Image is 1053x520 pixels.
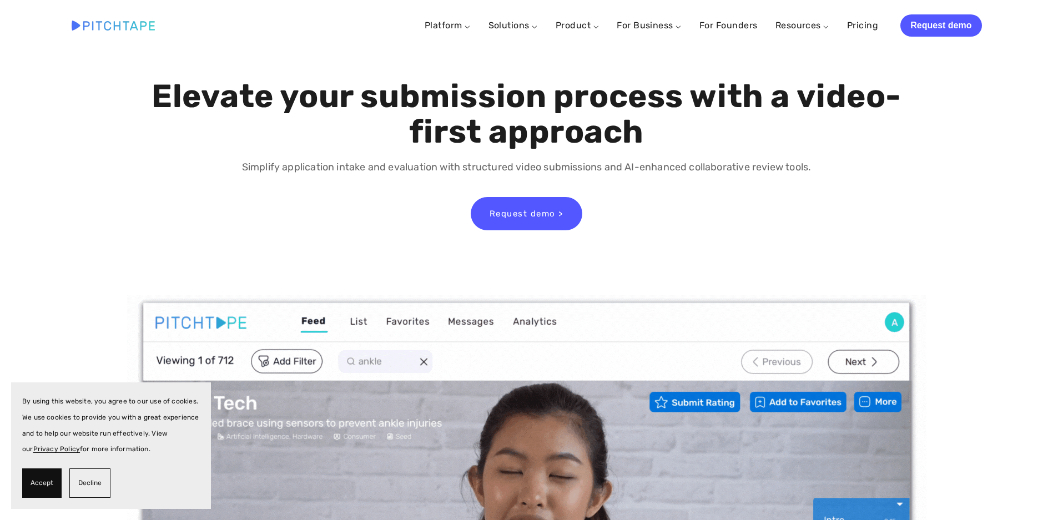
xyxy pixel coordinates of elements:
[22,393,200,457] p: By using this website, you agree to our use of cookies. We use cookies to provide you with a grea...
[33,445,80,453] a: Privacy Policy
[22,468,62,498] button: Accept
[149,159,904,175] p: Simplify application intake and evaluation with structured video submissions and AI-enhanced coll...
[149,79,904,150] h1: Elevate your submission process with a video-first approach
[78,475,102,491] span: Decline
[699,16,758,36] a: For Founders
[488,20,538,31] a: Solutions ⌵
[11,382,211,509] section: Cookie banner
[556,20,599,31] a: Product ⌵
[617,20,682,31] a: For Business ⌵
[847,16,878,36] a: Pricing
[72,21,155,30] img: Pitchtape | Video Submission Management Software
[31,475,53,491] span: Accept
[69,468,110,498] button: Decline
[471,197,582,230] a: Request demo >
[900,14,981,37] a: Request demo
[775,20,829,31] a: Resources ⌵
[425,20,471,31] a: Platform ⌵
